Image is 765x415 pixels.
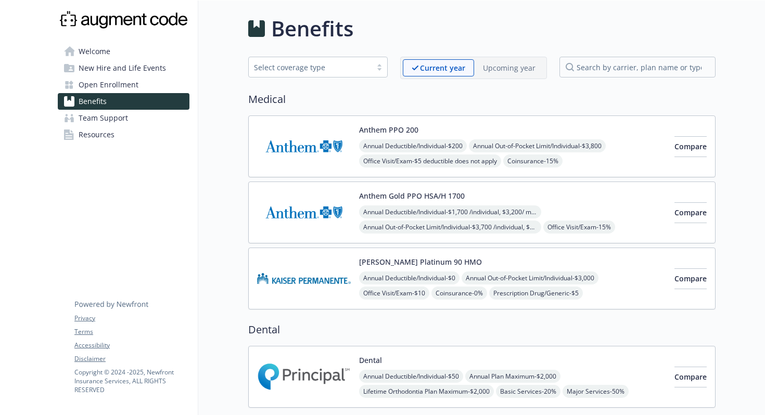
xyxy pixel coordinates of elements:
[257,124,351,168] img: Anthem Blue Cross carrier logo
[674,136,707,157] button: Compare
[359,205,541,218] span: Annual Deductible/Individual - $1,700 /individual, $3,200/ member
[674,372,707,382] span: Compare
[58,60,189,76] a: New Hire and Life Events
[359,355,382,366] button: Dental
[359,190,465,201] button: Anthem Gold PPO HSA/H 1700
[58,93,189,110] a: Benefits
[483,62,535,73] p: Upcoming year
[674,274,707,283] span: Compare
[462,271,598,284] span: Annual Out-of-Pocket Limit/Individual - $3,000
[257,190,351,235] img: Anthem Blue Cross carrier logo
[254,62,366,73] div: Select coverage type
[79,110,128,126] span: Team Support
[563,385,629,398] span: Major Services - 50%
[674,367,707,387] button: Compare
[79,60,166,76] span: New Hire and Life Events
[359,139,467,152] span: Annual Deductible/Individual - $200
[559,57,716,77] input: search by carrier, plan name or type
[79,93,107,110] span: Benefits
[503,154,563,167] span: Coinsurance - 15%
[74,341,189,350] a: Accessibility
[465,370,560,383] span: Annual Plan Maximum - $2,000
[257,256,351,301] img: Kaiser Permanente Insurance Company carrier logo
[359,154,501,167] span: Office Visit/Exam - $5 deductible does not apply
[248,92,716,107] h2: Medical
[674,268,707,289] button: Compare
[359,221,541,234] span: Annual Out-of-Pocket Limit/Individual - $3,700 /individual, $3,700/ member
[359,385,494,398] span: Lifetime Orthodontia Plan Maximum - $2,000
[257,355,351,399] img: Principal Financial Group Inc carrier logo
[79,43,110,60] span: Welcome
[674,207,707,217] span: Compare
[74,368,189,394] p: Copyright © 2024 - 2025 , Newfront Insurance Services, ALL RIGHTS RESERVED
[79,126,114,143] span: Resources
[359,287,429,300] span: Office Visit/Exam - $10
[248,322,716,338] h2: Dental
[74,314,189,323] a: Privacy
[489,287,583,300] span: Prescription Drug/Generic - $5
[359,370,463,383] span: Annual Deductible/Individual - $50
[79,76,138,93] span: Open Enrollment
[359,271,460,284] span: Annual Deductible/Individual - $0
[74,327,189,336] a: Terms
[271,13,353,44] h1: Benefits
[359,124,418,135] button: Anthem PPO 200
[543,221,615,234] span: Office Visit/Exam - 15%
[58,126,189,143] a: Resources
[674,141,707,151] span: Compare
[674,202,707,223] button: Compare
[420,62,465,73] p: Current year
[431,287,487,300] span: Coinsurance - 0%
[74,354,189,364] a: Disclaimer
[58,43,189,60] a: Welcome
[359,256,482,267] button: [PERSON_NAME] Platinum 90 HMO
[496,385,560,398] span: Basic Services - 20%
[469,139,606,152] span: Annual Out-of-Pocket Limit/Individual - $3,800
[58,76,189,93] a: Open Enrollment
[58,110,189,126] a: Team Support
